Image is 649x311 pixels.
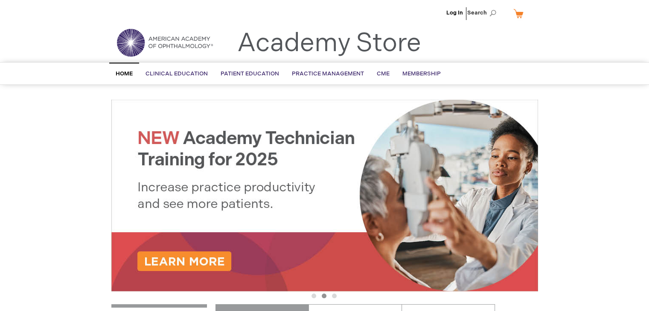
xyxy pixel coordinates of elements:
button: 1 of 3 [311,294,316,298]
span: Practice Management [292,70,364,77]
span: Patient Education [221,70,279,77]
span: Home [116,70,133,77]
a: Log In [446,9,463,16]
span: Membership [402,70,441,77]
span: CME [377,70,390,77]
button: 2 of 3 [322,294,326,298]
button: 3 of 3 [332,294,337,298]
span: Search [467,4,500,21]
a: Academy Store [237,28,421,59]
span: Clinical Education [146,70,208,77]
